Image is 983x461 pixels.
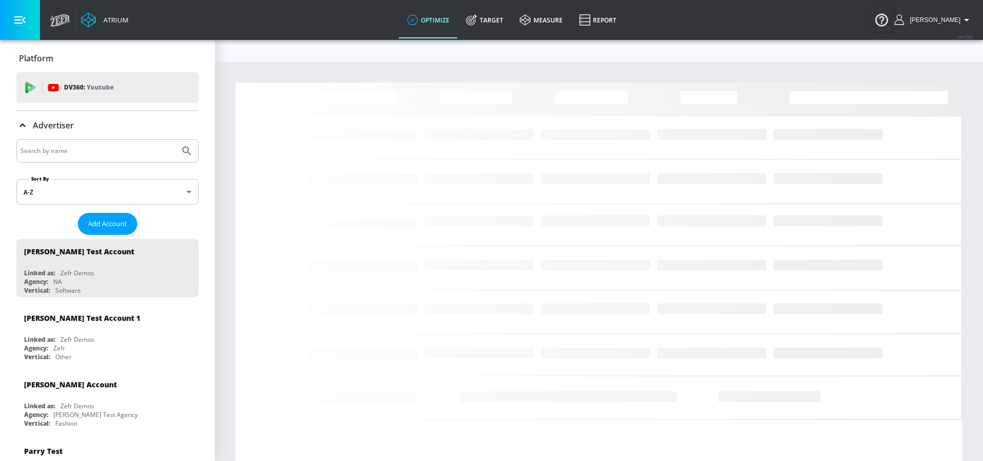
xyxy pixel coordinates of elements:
div: A-Z [16,179,199,205]
div: Fashion [55,419,77,428]
button: [PERSON_NAME] [894,14,973,26]
a: Report [571,2,625,38]
div: Zefr Demos [60,402,94,410]
div: [PERSON_NAME] Test AccountLinked as:Zefr DemosAgency:NAVertical:Software [16,239,199,297]
div: [PERSON_NAME] AccountLinked as:Zefr DemosAgency:[PERSON_NAME] Test AgencyVertical:Fashion [16,372,199,430]
div: Agency: [24,410,48,419]
label: Sort By [29,175,51,182]
div: [PERSON_NAME] Test Account 1Linked as:Zefr DemosAgency:ZefrVertical:Other [16,305,199,364]
div: Vertical: [24,286,50,295]
div: Other [55,353,72,361]
div: [PERSON_NAME] Account [24,380,117,389]
div: [PERSON_NAME] Test Account 1 [24,313,140,323]
span: v 4.19.0 [958,34,973,39]
div: Linked as: [24,402,55,410]
div: Linked as: [24,269,55,277]
div: Software [55,286,81,295]
button: Add Account [78,213,137,235]
div: Parry Test [24,446,62,456]
div: DV360: Youtube [16,72,199,103]
button: Open Resource Center [867,5,896,34]
p: Advertiser [33,120,74,131]
div: [PERSON_NAME] Test Account [24,247,134,256]
div: Agency: [24,277,48,286]
a: measure [511,2,571,38]
a: Target [458,2,511,38]
span: Add Account [88,218,127,230]
div: Zefr [53,344,65,353]
div: Zefr Demos [60,269,94,277]
p: Youtube [87,82,114,93]
a: Atrium [81,12,129,28]
p: DV360: [64,82,114,93]
div: Platform [16,44,199,73]
div: Linked as: [24,335,55,344]
span: login as: sarah.grindle@zefr.com [906,16,960,24]
div: NA [53,277,62,286]
a: optimize [399,2,458,38]
p: Platform [19,53,53,64]
div: Vertical: [24,419,50,428]
div: Atrium [99,15,129,25]
div: [PERSON_NAME] Test Agency [53,410,138,419]
div: Agency: [24,344,48,353]
div: Advertiser [16,111,199,140]
div: Vertical: [24,353,50,361]
div: Zefr Demos [60,335,94,344]
input: Search by name [20,144,176,158]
